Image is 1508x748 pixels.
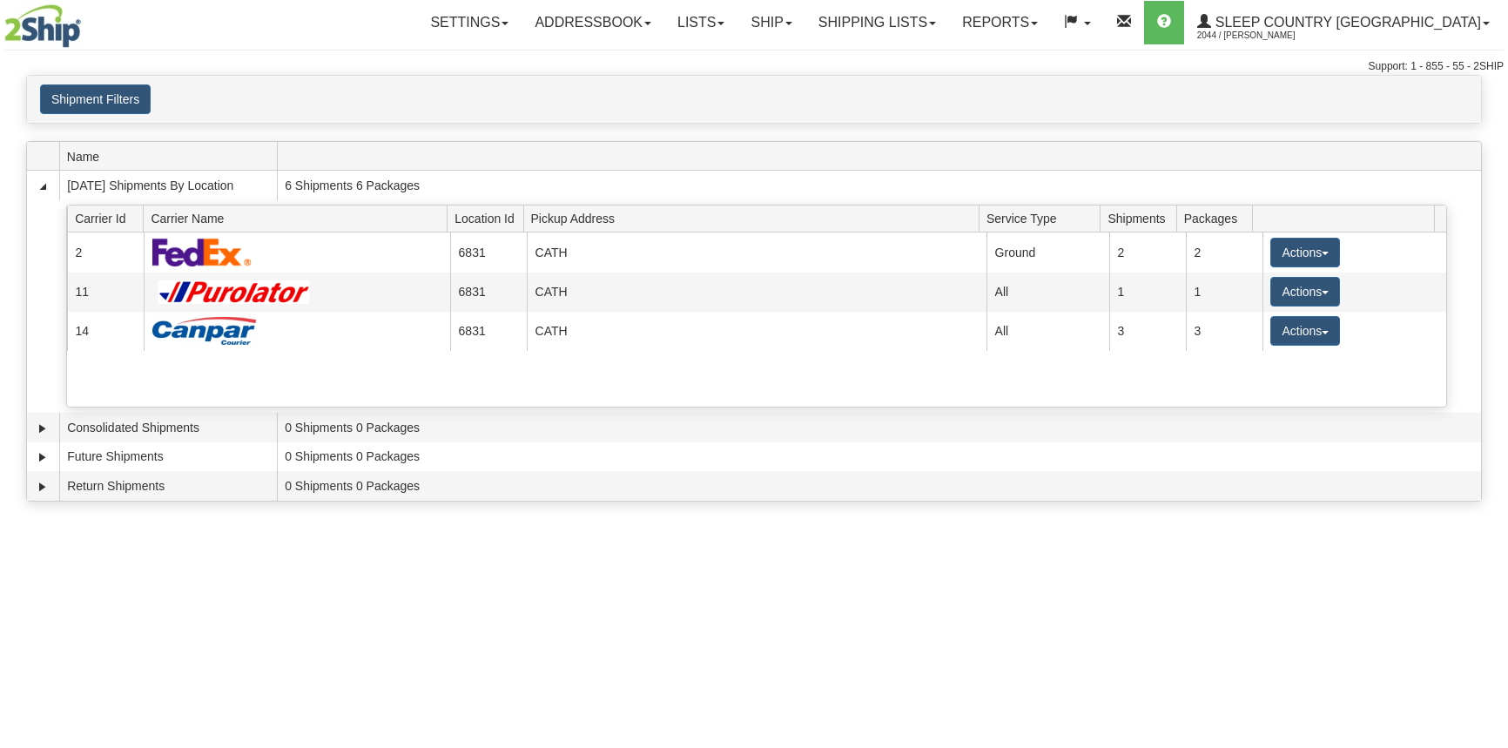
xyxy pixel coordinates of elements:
[1109,232,1186,272] td: 2
[1186,232,1262,272] td: 2
[805,1,949,44] a: Shipping lists
[152,280,317,304] img: Purolator
[67,273,144,312] td: 11
[1197,27,1328,44] span: 2044 / [PERSON_NAME]
[527,312,986,351] td: CATH
[4,59,1504,74] div: Support: 1 - 855 - 55 - 2SHIP
[527,273,986,312] td: CATH
[1270,277,1340,307] button: Actions
[737,1,804,44] a: Ship
[949,1,1051,44] a: Reports
[59,471,277,501] td: Return Shipments
[1186,312,1262,351] td: 3
[34,178,51,195] a: Collapse
[986,232,1109,272] td: Ground
[34,420,51,437] a: Expand
[4,4,81,48] img: logo2044.jpg
[75,205,144,232] span: Carrier Id
[59,442,277,472] td: Future Shipments
[531,205,980,232] span: Pickup Address
[1184,1,1503,44] a: Sleep Country [GEOGRAPHIC_DATA] 2044 / [PERSON_NAME]
[664,1,737,44] a: Lists
[1270,238,1340,267] button: Actions
[450,312,527,351] td: 6831
[277,471,1481,501] td: 0 Shipments 0 Packages
[1109,312,1186,351] td: 3
[34,448,51,466] a: Expand
[1270,316,1340,346] button: Actions
[1186,273,1262,312] td: 1
[522,1,664,44] a: Addressbook
[67,312,144,351] td: 14
[1107,205,1176,232] span: Shipments
[277,171,1481,200] td: 6 Shipments 6 Packages
[277,442,1481,472] td: 0 Shipments 0 Packages
[59,413,277,442] td: Consolidated Shipments
[454,205,523,232] span: Location Id
[67,143,277,170] span: Name
[527,232,986,272] td: CATH
[986,312,1109,351] td: All
[152,317,257,345] img: Canpar
[40,84,151,114] button: Shipment Filters
[34,478,51,495] a: Expand
[417,1,522,44] a: Settings
[67,232,144,272] td: 2
[450,232,527,272] td: 6831
[1184,205,1253,232] span: Packages
[151,205,447,232] span: Carrier Name
[59,171,277,200] td: [DATE] Shipments By Location
[277,413,1481,442] td: 0 Shipments 0 Packages
[1109,273,1186,312] td: 1
[986,273,1109,312] td: All
[1468,285,1506,462] iframe: chat widget
[450,273,527,312] td: 6831
[152,238,252,266] img: FedEx Express®
[1211,15,1481,30] span: Sleep Country [GEOGRAPHIC_DATA]
[986,205,1101,232] span: Service Type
